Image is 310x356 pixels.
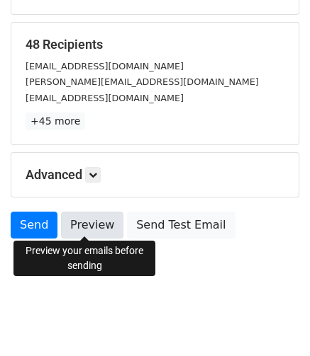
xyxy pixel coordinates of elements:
a: Preview [61,212,123,239]
div: Preview your emails before sending [13,241,155,276]
h5: Advanced [26,167,284,183]
a: Send [11,212,57,239]
div: Tiện ích trò chuyện [239,288,310,356]
a: Send Test Email [127,212,235,239]
h5: 48 Recipients [26,37,284,52]
small: [PERSON_NAME][EMAIL_ADDRESS][DOMAIN_NAME] [26,76,259,87]
iframe: Chat Widget [239,288,310,356]
a: +45 more [26,113,85,130]
small: [EMAIL_ADDRESS][DOMAIN_NAME] [26,61,184,71]
small: [EMAIL_ADDRESS][DOMAIN_NAME] [26,93,184,103]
